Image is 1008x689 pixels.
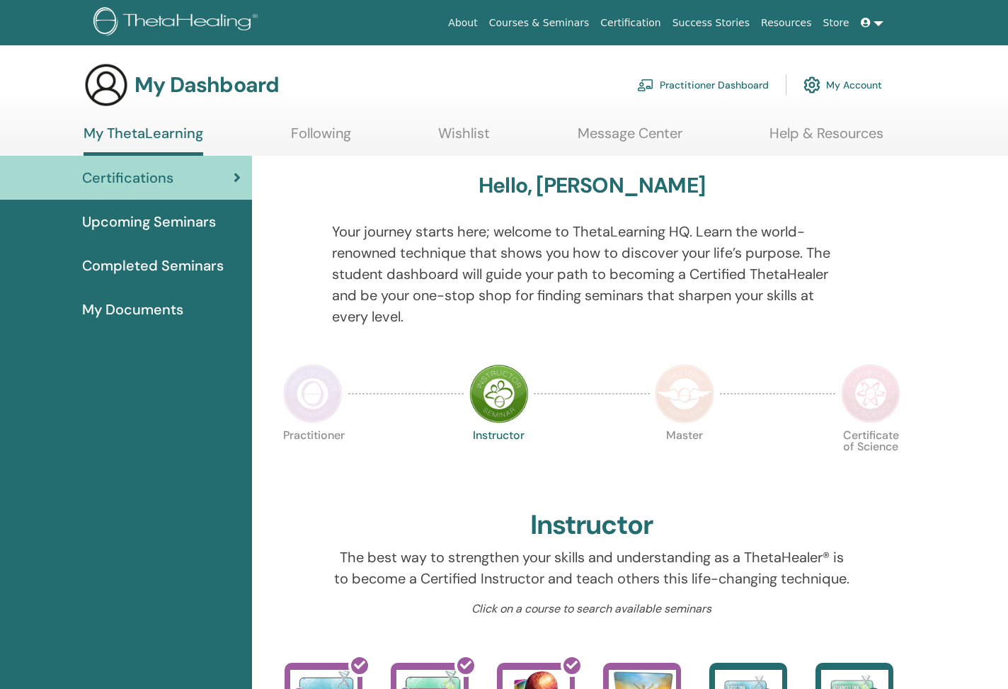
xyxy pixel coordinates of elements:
[483,10,595,36] a: Courses & Seminars
[769,125,883,152] a: Help & Resources
[438,125,490,152] a: Wishlist
[469,364,529,423] img: Instructor
[637,79,654,91] img: chalkboard-teacher.svg
[578,125,682,152] a: Message Center
[841,430,900,489] p: Certificate of Science
[84,125,203,156] a: My ThetaLearning
[332,600,852,617] p: Click on a course to search available seminars
[667,10,755,36] a: Success Stories
[655,364,714,423] img: Master
[82,167,173,188] span: Certifications
[637,69,769,101] a: Practitioner Dashboard
[595,10,666,36] a: Certification
[803,69,882,101] a: My Account
[803,73,820,97] img: cog.svg
[755,10,818,36] a: Resources
[82,299,183,320] span: My Documents
[655,430,714,489] p: Master
[283,364,343,423] img: Practitioner
[530,509,654,542] h2: Instructor
[332,221,852,327] p: Your journey starts here; welcome to ThetaLearning HQ. Learn the world-renowned technique that sh...
[134,72,279,98] h3: My Dashboard
[283,430,343,489] p: Practitioner
[841,364,900,423] img: Certificate of Science
[84,62,129,108] img: generic-user-icon.jpg
[332,547,852,589] p: The best way to strengthen your skills and understanding as a ThetaHealer® is to become a Certifi...
[82,255,224,276] span: Completed Seminars
[469,430,529,489] p: Instructor
[479,173,705,198] h3: Hello, [PERSON_NAME]
[442,10,483,36] a: About
[93,7,263,39] img: logo.png
[291,125,351,152] a: Following
[818,10,855,36] a: Store
[82,211,216,232] span: Upcoming Seminars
